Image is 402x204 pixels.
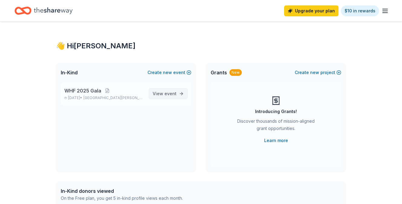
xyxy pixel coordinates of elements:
span: event [164,91,177,96]
button: Createnewproject [295,69,341,76]
span: View [153,90,177,97]
span: new [310,69,319,76]
a: Upgrade your plan [284,5,339,16]
div: Introducing Grants! [255,108,297,115]
button: Createnewevent [148,69,191,76]
span: WHF 2025 Gala [64,87,101,94]
div: In-Kind donors viewed [61,187,183,195]
a: View event [149,88,188,99]
div: On the Free plan, you get 5 in-kind profile views each month. [61,195,183,202]
a: $10 in rewards [341,5,379,16]
div: 👋 Hi [PERSON_NAME] [56,41,346,51]
p: [DATE] • [64,96,144,100]
span: new [163,69,172,76]
span: [GEOGRAPHIC_DATA][PERSON_NAME], [GEOGRAPHIC_DATA] [83,96,144,100]
div: New [229,69,242,76]
a: Learn more [264,137,288,144]
span: Grants [211,69,227,76]
span: In-Kind [61,69,78,76]
div: Discover thousands of mission-aligned grant opportunities. [235,118,317,134]
a: Home [15,4,73,18]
